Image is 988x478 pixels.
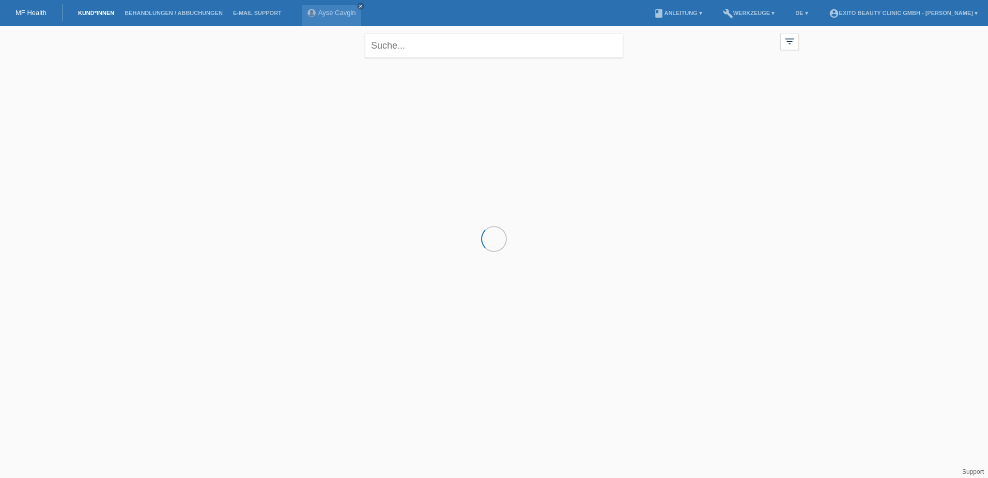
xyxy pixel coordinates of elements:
[357,3,364,10] a: close
[16,9,47,17] a: MF Health
[962,468,984,475] a: Support
[228,10,287,16] a: E-Mail Support
[829,8,839,19] i: account_circle
[365,34,623,58] input: Suche...
[358,4,363,9] i: close
[649,10,707,16] a: bookAnleitung ▾
[654,8,664,19] i: book
[790,10,813,16] a: DE ▾
[119,10,228,16] a: Behandlungen / Abbuchungen
[723,8,733,19] i: build
[73,10,119,16] a: Kund*innen
[318,9,356,17] a: Ayse Cavgin
[718,10,780,16] a: buildWerkzeuge ▾
[824,10,983,16] a: account_circleExito Beauty Clinic GmbH - [PERSON_NAME] ▾
[784,36,795,47] i: filter_list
